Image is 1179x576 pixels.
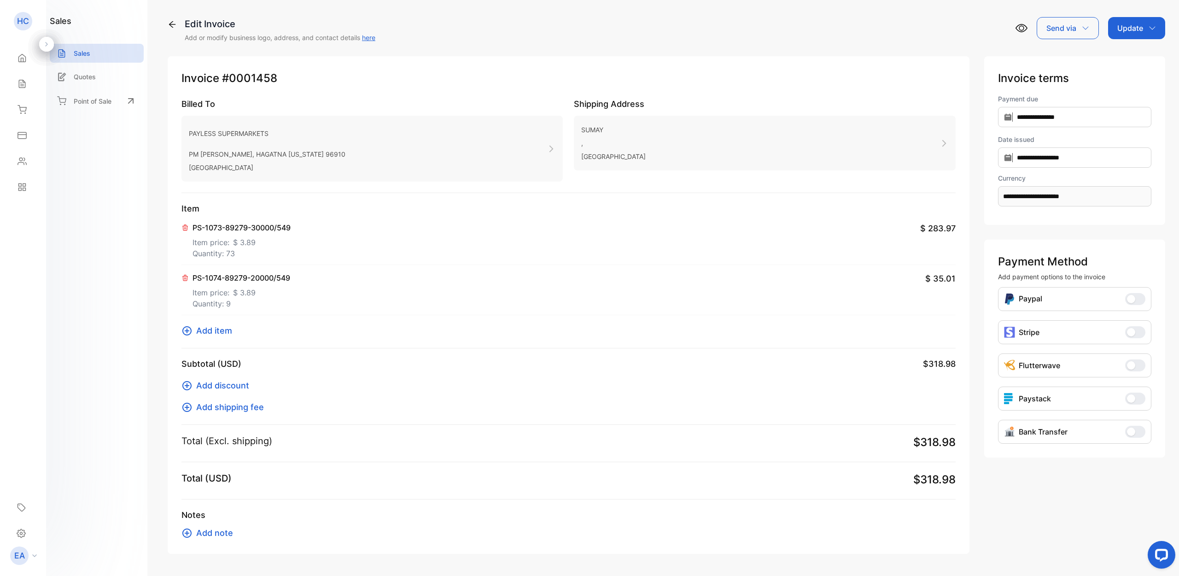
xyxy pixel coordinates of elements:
p: Payment Method [998,253,1151,270]
p: Shipping Address [574,98,955,110]
img: icon [1004,327,1015,338]
p: Item price: [193,233,291,248]
span: #0001458 [222,70,277,87]
img: Icon [1004,426,1015,437]
p: EA [14,550,25,562]
button: Update [1108,17,1165,39]
label: Payment due [998,94,1151,104]
p: [GEOGRAPHIC_DATA] [581,150,646,163]
span: Add shipping fee [196,401,264,413]
p: Quantity: 73 [193,248,291,259]
span: $318.98 [913,471,956,488]
p: Paypal [1019,293,1042,305]
a: Point of Sale [50,91,144,111]
p: Bank Transfer [1019,426,1068,437]
span: $318.98 [923,358,956,370]
img: icon [1004,393,1015,404]
iframe: LiveChat chat widget [1140,537,1179,576]
span: $ 3.89 [233,237,256,248]
img: Icon [1004,360,1015,371]
a: Sales [50,44,144,63]
p: Invoice [181,70,956,87]
p: Billed To [181,98,563,110]
p: HC [17,15,29,27]
p: Quantity: 9 [193,298,290,309]
h1: sales [50,15,71,27]
span: Add discount [196,379,249,392]
p: Update [1117,23,1143,34]
p: Quotes [74,72,96,82]
p: Flutterwave [1019,360,1060,371]
p: Add payment options to the invoice [998,272,1151,282]
p: Total (Excl. shipping) [181,434,272,448]
p: Notes [181,509,956,521]
span: $ 35.01 [925,272,956,285]
span: $ 3.89 [233,287,256,298]
p: Item price: [193,283,290,298]
p: Sales [74,48,90,58]
p: Add or modify business logo, address, and contact details [185,33,375,42]
p: PS-1074-89279-20000/549 [193,272,290,283]
p: [GEOGRAPHIC_DATA] [189,161,345,174]
label: Currency [998,173,1151,183]
button: Add discount [181,379,255,392]
p: Item [181,202,956,215]
span: Add note [196,527,233,539]
p: Subtotal (USD) [181,358,241,370]
label: Date issued [998,135,1151,144]
button: Add note [181,527,239,539]
span: Add item [196,324,232,337]
img: Icon [1004,293,1015,305]
span: $ 283.97 [920,222,956,235]
p: PM [PERSON_NAME], HAGATNA [US_STATE] 96910 [189,147,345,161]
button: Add shipping fee [181,401,269,413]
p: , [581,136,646,150]
span: $318.98 [913,434,956,451]
p: Send via [1046,23,1076,34]
p: Paystack [1019,393,1051,404]
p: SUMAY [581,123,646,136]
a: Quotes [50,67,144,86]
p: Invoice terms [998,70,1151,87]
button: Add item [181,324,238,337]
p: Stripe [1019,327,1039,338]
button: Send via [1037,17,1099,39]
a: here [362,34,375,41]
div: Edit Invoice [185,17,375,31]
p: Point of Sale [74,96,111,106]
p: Total (USD) [181,471,232,485]
p: PS-1073-89279-30000/549 [193,222,291,233]
p: PAYLESS SUPERMARKETS [189,127,345,140]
